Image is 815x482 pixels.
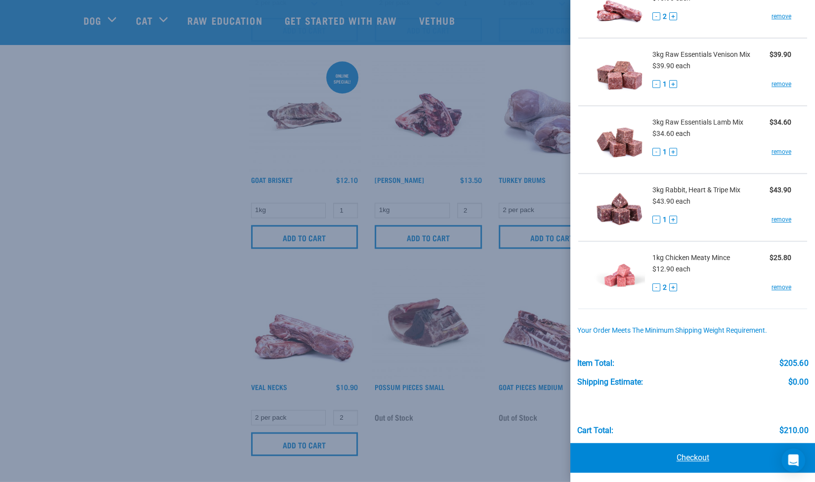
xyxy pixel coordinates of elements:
button: + [669,148,677,156]
div: $210.00 [779,426,808,435]
div: Shipping Estimate: [577,378,643,387]
button: + [669,216,677,223]
span: $39.90 each [652,62,690,70]
span: 3kg Raw Essentials Venison Mix [652,49,750,60]
strong: $34.60 [770,118,791,126]
a: remove [772,147,791,156]
span: 2 [663,282,667,293]
span: 1 [663,147,667,157]
a: remove [772,215,791,224]
a: remove [772,80,791,88]
img: Raw Essentials Venison Mix [594,46,645,97]
button: - [652,12,660,20]
span: 1 [663,79,667,89]
img: Chicken Meaty Mince [594,250,645,301]
span: $12.90 each [652,265,690,273]
span: 3kg Raw Essentials Lamb Mix [652,117,743,128]
strong: $25.80 [770,254,791,262]
span: 1 [663,215,667,225]
a: remove [772,283,791,292]
button: + [669,80,677,88]
span: $34.60 each [652,130,690,137]
button: - [652,216,660,223]
button: + [669,12,677,20]
div: $205.60 [779,359,808,368]
button: + [669,283,677,291]
strong: $39.90 [770,50,791,58]
img: Raw Essentials Lamb Mix [594,114,645,165]
button: - [652,283,660,291]
span: 2 [663,11,667,22]
button: - [652,80,660,88]
div: Your order meets the minimum shipping weight requirement. [577,327,809,335]
span: 1kg Chicken Meaty Mince [652,253,730,263]
strong: $43.90 [770,186,791,194]
span: $43.90 each [652,197,690,205]
div: Open Intercom Messenger [781,448,805,472]
div: $0.00 [788,378,808,387]
div: Item Total: [577,359,614,368]
span: 3kg Rabbit, Heart & Tripe Mix [652,185,740,195]
a: remove [772,12,791,21]
img: Rabbit, Heart & Tripe Mix [594,182,645,233]
button: - [652,148,660,156]
a: Checkout [570,443,815,473]
div: Cart total: [577,426,613,435]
